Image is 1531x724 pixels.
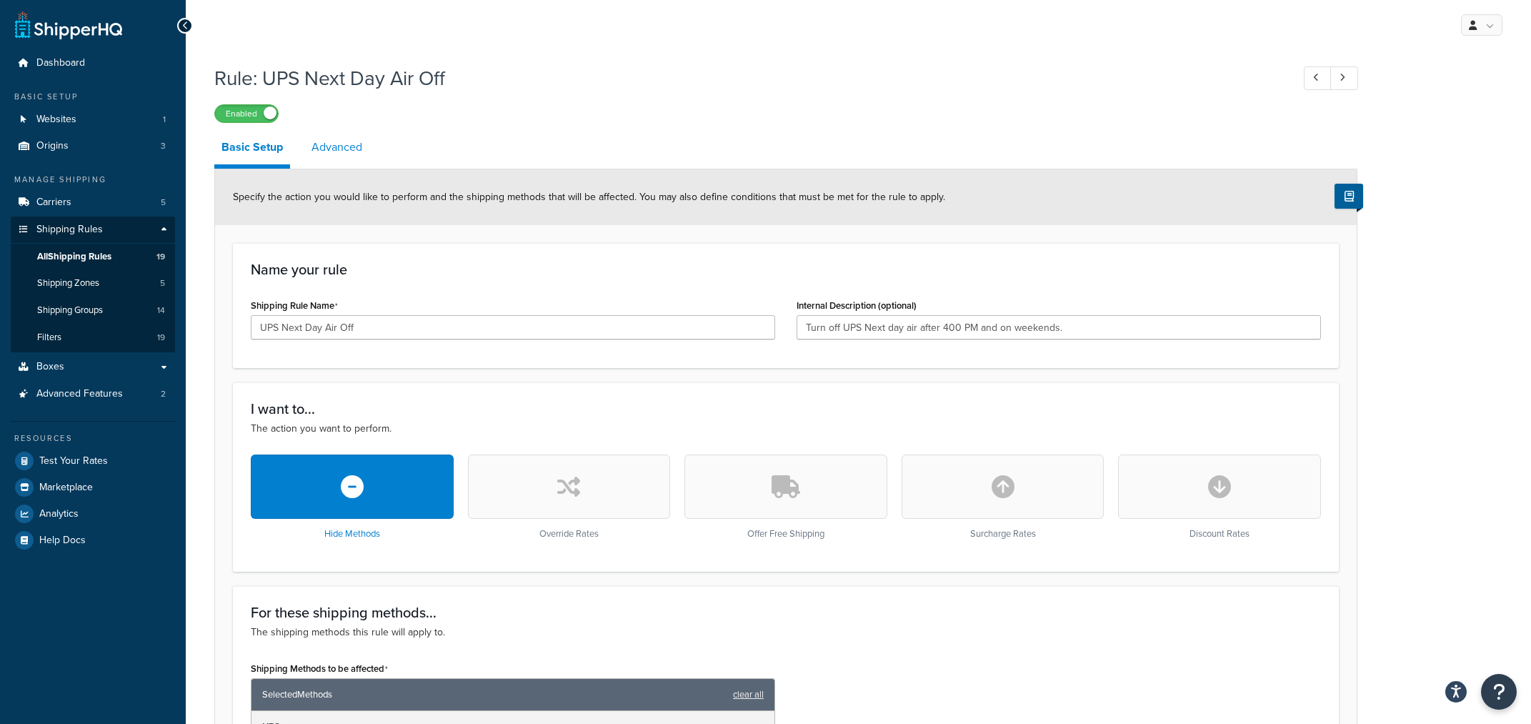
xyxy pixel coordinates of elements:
[11,432,175,445] div: Resources
[36,361,64,373] span: Boxes
[11,133,175,159] a: Origins3
[36,57,85,69] span: Dashboard
[11,501,175,527] a: Analytics
[251,300,338,312] label: Shipping Rule Name
[215,105,278,122] label: Enabled
[304,130,369,164] a: Advanced
[11,106,175,133] li: Websites
[160,277,165,289] span: 5
[36,197,71,209] span: Carriers
[11,448,175,474] a: Test Your Rates
[156,251,165,263] span: 19
[262,685,726,705] span: Selected Methods
[36,224,103,236] span: Shipping Rules
[11,217,175,243] a: Shipping Rules
[36,140,69,152] span: Origins
[37,304,103,317] span: Shipping Groups
[11,475,175,500] a: Marketplace
[1304,66,1332,90] a: Previous Record
[251,605,1321,620] h3: For these shipping methods...
[11,217,175,352] li: Shipping Rules
[684,455,887,540] div: Offer Free Shipping
[39,455,108,467] span: Test Your Rates
[468,455,671,540] div: Override Rates
[161,140,166,152] span: 3
[251,421,1321,437] p: The action you want to perform.
[1330,66,1358,90] a: Next Record
[11,91,175,103] div: Basic Setup
[11,297,175,324] a: Shipping Groups14
[11,381,175,407] a: Advanced Features2
[157,332,165,344] span: 19
[233,189,945,204] span: Specify the action you would like to perform and the shipping methods that will be affected. You ...
[37,277,99,289] span: Shipping Zones
[214,130,290,169] a: Basic Setup
[37,332,61,344] span: Filters
[39,508,79,520] span: Analytics
[11,133,175,159] li: Origins
[39,535,86,547] span: Help Docs
[11,354,175,380] a: Boxes
[214,64,1277,92] h1: Rule: UPS Next Day Air Off
[251,401,1321,417] h3: I want to...
[161,388,166,400] span: 2
[157,304,165,317] span: 14
[11,527,175,553] a: Help Docs
[11,189,175,216] a: Carriers5
[11,324,175,351] li: Filters
[1118,455,1321,540] div: Discount Rates
[251,663,388,675] label: Shipping Methods to be affected
[161,197,166,209] span: 5
[11,381,175,407] li: Advanced Features
[36,114,76,126] span: Websites
[1335,184,1363,209] button: Show Help Docs
[733,685,764,705] a: clear all
[11,106,175,133] a: Websites1
[37,251,111,263] span: All Shipping Rules
[36,388,123,400] span: Advanced Features
[902,455,1104,540] div: Surcharge Rates
[11,297,175,324] li: Shipping Groups
[11,50,175,76] a: Dashboard
[251,262,1321,277] h3: Name your rule
[11,324,175,351] a: Filters19
[39,482,93,494] span: Marketplace
[797,300,917,311] label: Internal Description (optional)
[11,174,175,186] div: Manage Shipping
[251,455,454,540] div: Hide Methods
[251,625,1321,640] p: The shipping methods this rule will apply to.
[11,270,175,297] a: Shipping Zones5
[163,114,166,126] span: 1
[11,189,175,216] li: Carriers
[11,270,175,297] li: Shipping Zones
[11,244,175,270] a: AllShipping Rules19
[1481,674,1517,710] button: Open Resource Center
